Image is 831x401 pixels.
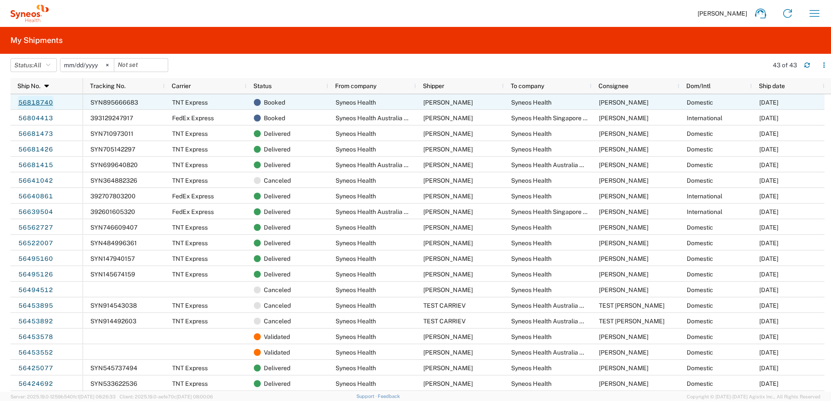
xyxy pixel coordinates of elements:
span: Delivered [264,235,290,251]
span: From company [335,82,376,89]
span: Syneos Health [511,365,552,371]
span: Delivered [264,360,290,376]
span: TNT Express [172,240,208,247]
span: TEST CARRIE V [599,302,665,309]
span: Validated [264,345,290,360]
a: 56562727 [18,221,53,235]
span: Isabelle Park [423,255,473,262]
span: Syneos Health [511,380,552,387]
span: 08/12/2025 [759,318,778,325]
span: 09/02/2025 [759,177,778,184]
span: Syneos Health [511,130,552,137]
span: Domestic [687,302,713,309]
span: SYN533622536 [90,380,137,387]
span: Server: 2025.19.0-1259b540fc1 [10,394,116,399]
span: Client: 2025.19.0-aefe70c [120,394,213,399]
input: Not set [60,59,114,72]
span: Chiran Rayamajhi [599,146,648,153]
span: SYN147940157 [90,255,135,262]
span: Canceled [264,282,291,298]
span: Syneos Health Australia Pty Ltd [511,349,598,356]
span: TEST CARRIE V [599,318,665,325]
span: Syneos Health [511,271,552,278]
span: Xian Wang [423,161,473,168]
span: Syneos Health [511,240,552,247]
span: 08/08/2025 [759,365,778,371]
span: Delivered [264,141,290,157]
span: International [687,115,722,122]
span: Syneos Health [511,177,552,184]
span: Syneos Health [336,146,376,153]
span: Syneos Health [336,177,376,184]
span: SYN705142297 [90,146,135,153]
a: 56681415 [18,158,53,172]
span: Syneos Health Australia Pty Ltd [336,208,423,215]
span: Sonya Singh [423,380,473,387]
span: Delivered [264,157,290,173]
span: Domestic [687,271,713,278]
a: 56681473 [18,127,53,141]
span: Booked [264,95,285,110]
a: 56522007 [18,237,53,250]
span: Canceled [264,313,291,329]
span: TEST CARRIEV [423,318,465,325]
span: Delivered [264,204,290,220]
span: Chiran Rayamajhi [599,99,648,106]
span: Delivered [264,126,290,141]
span: Tracking No. [90,82,126,89]
span: 08/19/2025 [759,240,778,247]
span: 08/22/2025 [759,255,778,262]
a: 56453552 [18,346,53,360]
span: Chiran Rayamajhi [423,208,473,215]
span: Domestic [687,380,713,387]
span: Syneos Health [336,286,376,293]
span: SYN364882326 [90,177,137,184]
span: Carrier [172,82,191,89]
span: Domestic [687,99,713,106]
span: SYN710973011 [90,130,133,137]
span: Domestic [687,161,713,168]
button: Status:All [10,58,57,72]
span: Chiran Rayamajhi [599,271,648,278]
a: 56495126 [18,268,53,282]
span: Domestic [687,333,713,340]
span: SYN145674159 [90,271,135,278]
span: Loretta Khalid [423,333,473,340]
span: Domestic [687,177,713,184]
span: Syneos Health [336,130,376,137]
span: Arturo Medina [599,115,648,122]
span: 08/28/2025 [759,208,778,215]
span: Syneos Health [336,99,376,106]
span: Dilara Gulener [423,271,473,278]
span: SYN914543038 [90,302,137,309]
span: Delivered [264,266,290,282]
span: 08/08/2025 [759,380,778,387]
span: Status [253,82,272,89]
span: 08/21/2025 [759,286,778,293]
span: Ship No. [17,82,40,89]
span: Shipper [423,82,444,89]
span: Syneos Health [336,380,376,387]
span: Chiran Rayamajhi [599,240,648,247]
span: Dom/Intl [686,82,711,89]
span: Chiran Rayamajhi [599,255,648,262]
span: TNT Express [172,271,208,278]
span: FedEx Express [172,193,214,200]
span: Canceled [264,173,291,188]
span: Syneos Health [336,224,376,231]
span: Syneos Health [511,146,552,153]
span: 09/02/2025 [759,161,778,168]
span: Syneos Health [336,193,376,200]
span: Chiran Rayamajhi [599,333,648,340]
span: Copyright © [DATE]-[DATE] Agistix Inc., All Rights Reserved [687,393,821,401]
span: SYN545737494 [90,365,137,371]
span: Chiran Rayamajhi [599,349,648,356]
span: Takudzwa Nyerenyere [423,240,473,247]
span: Syneos Health [336,318,376,325]
span: [DATE] 08:00:06 [176,394,213,399]
span: 09/15/2025 [759,115,778,122]
span: Syneos Health Australia Pty Ltd [511,302,598,309]
span: 08/21/2025 [759,224,778,231]
span: Syneos Health [511,255,552,262]
span: FedEx Express [172,115,214,122]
